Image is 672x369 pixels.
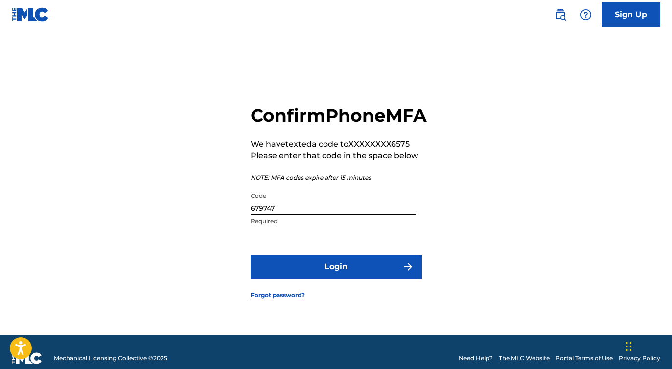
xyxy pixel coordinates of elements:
[251,217,416,226] p: Required
[602,2,660,27] a: Sign Up
[576,5,596,24] div: Help
[459,354,493,363] a: Need Help?
[619,354,660,363] a: Privacy Policy
[251,174,427,182] p: NOTE: MFA codes expire after 15 minutes
[12,7,49,22] img: MLC Logo
[551,5,570,24] a: Public Search
[402,261,414,273] img: f7272a7cc735f4ea7f67.svg
[623,322,672,369] iframe: Chat Widget
[54,354,167,363] span: Mechanical Licensing Collective © 2025
[251,105,427,127] h2: Confirm Phone MFA
[251,255,422,279] button: Login
[251,150,427,162] p: Please enter that code in the space below
[556,354,613,363] a: Portal Terms of Use
[251,291,305,300] a: Forgot password?
[580,9,592,21] img: help
[251,138,427,150] p: We have texted a code to XXXXXXXX6575
[626,332,632,361] div: Drag
[555,9,566,21] img: search
[499,354,550,363] a: The MLC Website
[12,352,42,364] img: logo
